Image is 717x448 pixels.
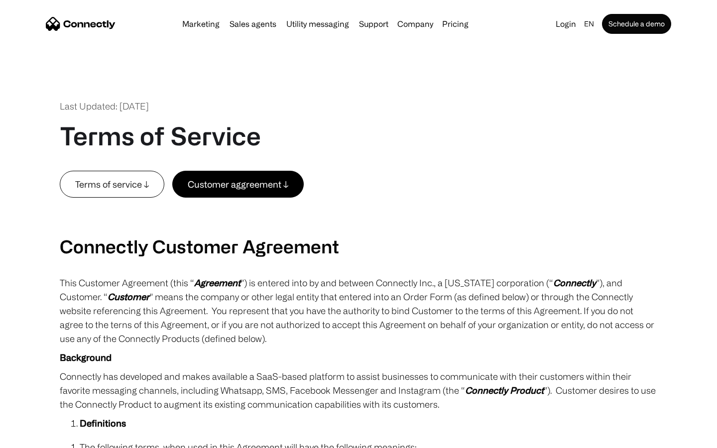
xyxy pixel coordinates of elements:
[46,16,116,31] a: home
[438,20,473,28] a: Pricing
[397,17,433,31] div: Company
[60,121,261,151] h1: Terms of Service
[80,418,126,428] strong: Definitions
[20,431,60,445] ul: Language list
[553,278,596,288] em: Connectly
[552,17,580,31] a: Login
[580,17,600,31] div: en
[60,198,657,212] p: ‍
[108,292,149,302] em: Customer
[10,430,60,445] aside: Language selected: English
[60,276,657,345] p: This Customer Agreement (this “ ”) is entered into by and between Connectly Inc., a [US_STATE] co...
[60,352,112,362] strong: Background
[188,177,288,191] div: Customer aggreement ↓
[394,17,436,31] div: Company
[60,369,657,411] p: Connectly has developed and makes available a SaaS-based platform to assist businesses to communi...
[60,235,657,257] h2: Connectly Customer Agreement
[355,20,392,28] a: Support
[178,20,224,28] a: Marketing
[584,17,594,31] div: en
[75,177,149,191] div: Terms of service ↓
[226,20,280,28] a: Sales agents
[602,14,671,34] a: Schedule a demo
[60,100,149,113] div: Last Updated: [DATE]
[282,20,353,28] a: Utility messaging
[465,385,544,395] em: Connectly Product
[194,278,240,288] em: Agreement
[60,217,657,230] p: ‍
